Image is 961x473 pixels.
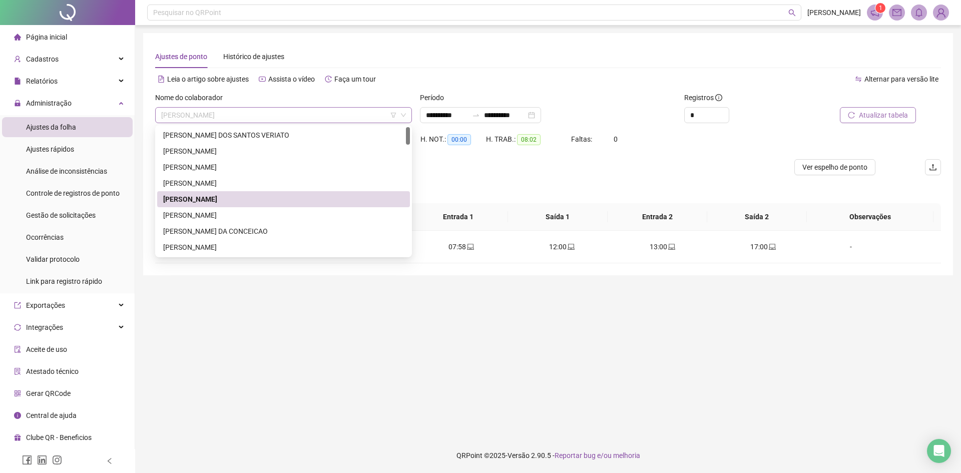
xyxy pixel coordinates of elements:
[684,92,722,103] span: Registros
[14,34,21,41] span: home
[26,189,120,197] span: Controle de registros de ponto
[614,135,618,143] span: 0
[26,345,67,353] span: Aceite de uso
[157,223,410,239] div: ANA JULIA RIBEIRO DA CONCEICAO
[163,146,404,157] div: [PERSON_NAME]
[892,8,901,17] span: mail
[135,438,961,473] footer: QRPoint © 2025 - 2.90.5 -
[875,3,885,13] sup: 1
[26,323,63,331] span: Integrações
[22,455,32,465] span: facebook
[859,110,908,121] span: Atualizar tabela
[26,411,77,419] span: Central de ajuda
[517,134,541,145] span: 08:02
[768,243,776,250] span: laptop
[163,130,404,141] div: [PERSON_NAME] DOS SANTOS VERIATO
[390,112,396,118] span: filter
[163,242,404,253] div: [PERSON_NAME]
[157,159,410,175] div: ALISON MATOS DOS SANTOS
[608,203,707,231] th: Entrada 2
[26,33,67,41] span: Página inicial
[157,191,410,207] div: AMAURY RIBEIRO DE BARROS NETO
[106,457,113,464] span: left
[472,111,480,119] span: to
[157,175,410,191] div: AMANDA SILVA DOS SANTOS
[163,162,404,173] div: [PERSON_NAME]
[157,239,410,255] div: ANA PAULA CORREA DE FARIAS
[715,94,722,101] span: info-circle
[555,451,640,459] span: Reportar bug e/ou melhoria
[802,162,867,173] span: Ver espelho de ponto
[14,434,21,441] span: gift
[163,194,404,205] div: [PERSON_NAME]
[167,75,249,83] span: Leia o artigo sobre ajustes
[486,134,571,145] div: H. TRAB.:
[26,123,76,131] span: Ajustes da folha
[914,8,923,17] span: bell
[26,389,71,397] span: Gerar QRCode
[268,75,315,83] span: Assista o vídeo
[821,241,880,252] div: -
[707,203,807,231] th: Saída 2
[807,203,933,231] th: Observações
[14,412,21,419] span: info-circle
[163,226,404,237] div: [PERSON_NAME] DA CONCEICAO
[163,178,404,189] div: [PERSON_NAME]
[879,5,882,12] span: 1
[929,163,937,171] span: upload
[466,243,474,250] span: laptop
[37,455,47,465] span: linkedin
[840,107,916,123] button: Atualizar tabela
[567,243,575,250] span: laptop
[667,243,675,250] span: laptop
[420,92,450,103] label: Período
[14,368,21,375] span: solution
[223,53,284,61] span: Histórico de ajustes
[14,346,21,353] span: audit
[807,7,861,18] span: [PERSON_NAME]
[161,108,406,123] span: AMAURY RIBEIRO DE BARROS NETO
[815,211,925,222] span: Observações
[927,439,951,463] div: Open Intercom Messenger
[26,433,92,441] span: Clube QR - Beneficios
[14,390,21,397] span: qrcode
[26,277,102,285] span: Link para registro rápido
[325,76,332,83] span: history
[14,302,21,309] span: export
[26,77,58,85] span: Relatórios
[26,211,96,219] span: Gestão de solicitações
[794,159,875,175] button: Ver espelho de ponto
[14,324,21,331] span: sync
[472,111,480,119] span: swap-right
[14,56,21,63] span: user-add
[520,241,604,252] div: 12:00
[26,301,65,309] span: Exportações
[721,241,805,252] div: 17:00
[408,203,508,231] th: Entrada 1
[400,112,406,118] span: down
[420,134,486,145] div: H. NOT.:
[620,241,705,252] div: 13:00
[157,143,410,159] div: ALEX HENRIQUE CALAZANS DOS SANTOS REIS
[571,135,594,143] span: Faltas:
[259,76,266,83] span: youtube
[14,100,21,107] span: lock
[933,5,948,20] img: 85808
[26,99,72,107] span: Administração
[864,75,938,83] span: Alternar para versão lite
[334,75,376,83] span: Faça um tour
[26,55,59,63] span: Cadastros
[158,76,165,83] span: file-text
[157,127,410,143] div: ALEXANDRE VINICIUS DOS SANTOS VERIATO
[26,255,80,263] span: Validar protocolo
[157,207,410,223] div: ANA CAROLINA ELISEU DA SILVA
[508,203,608,231] th: Saída 1
[155,53,207,61] span: Ajustes de ponto
[163,210,404,221] div: [PERSON_NAME]
[855,76,862,83] span: swap
[26,145,74,153] span: Ajustes rápidos
[870,8,879,17] span: notification
[788,9,796,17] span: search
[848,112,855,119] span: reload
[26,367,79,375] span: Atestado técnico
